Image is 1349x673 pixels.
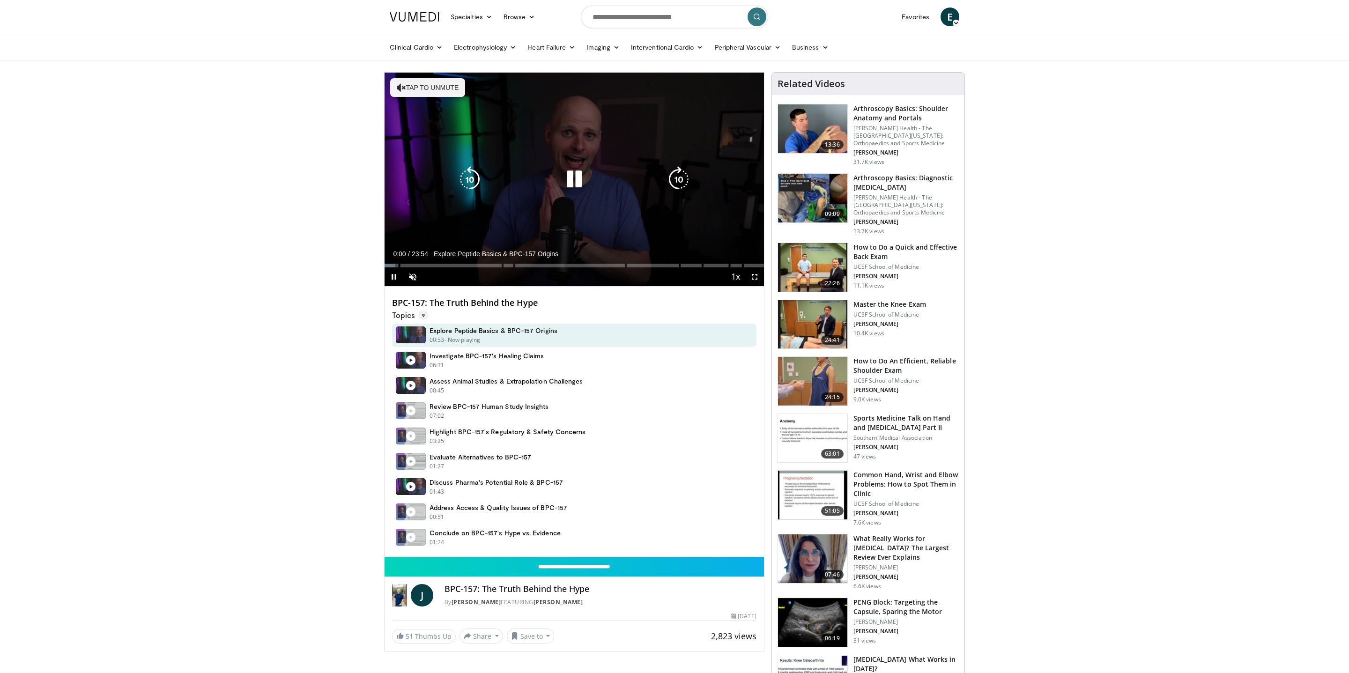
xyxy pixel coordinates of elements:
h4: BPC-157: The Truth Behind the Hype [445,584,756,594]
h4: Investigate BPC-157's Healing Claims [430,352,544,360]
p: [PERSON_NAME] [853,573,959,581]
a: 09:09 Arthroscopy Basics: Diagnostic [MEDICAL_DATA] [PERSON_NAME] Health - The [GEOGRAPHIC_DATA][... [778,173,959,235]
h4: Evaluate Alternatives to BPC-157 [430,453,531,461]
p: 01:24 [430,538,445,547]
a: 22:26 How to Do a Quick and Effective Back Exam UCSF School of Medicine [PERSON_NAME] 11.1K views [778,243,959,292]
p: UCSF School of Medicine [853,377,959,385]
p: Southern Medical Association [853,434,959,442]
div: [DATE] [731,612,756,621]
a: Electrophysiology [448,38,522,57]
button: Unmute [403,267,422,286]
a: Favorites [896,7,935,26]
input: Search topics, interventions [581,6,768,28]
p: 31.7K views [853,158,884,166]
a: Clinical Cardio [384,38,448,57]
h4: Review BPC-157 Human Study Insights [430,402,548,411]
span: 24:15 [821,392,844,402]
p: 9.0K views [853,396,881,403]
h3: How to Do An Efficient, Reliable Shoulder Exam [853,356,959,375]
img: 8a80b912-e7da-4adf-b05d-424f1ac09a1c.150x105_q85_crop-smart_upscale.jpg [778,471,847,519]
p: 01:27 [430,462,445,471]
p: 6.6K views [853,583,881,590]
span: 63:01 [821,449,844,459]
a: Heart Failure [522,38,581,57]
p: 07:02 [430,412,445,420]
a: Imaging [581,38,625,57]
h4: Assess Animal Studies & Extrapolation Challenges [430,377,583,385]
a: 24:15 How to Do An Efficient, Reliable Shoulder Exam UCSF School of Medicine [PERSON_NAME] 9.0K v... [778,356,959,406]
video-js: Video Player [385,73,764,287]
h4: Conclude on BPC-157's Hype vs. Evidence [430,529,561,537]
span: 07:46 [821,570,844,579]
img: 9534a039-0eaa-4167-96cf-d5be049a70d8.150x105_q85_crop-smart_upscale.jpg [778,104,847,153]
h3: Common Hand, Wrist and Elbow Problems: How to Spot Them in Clinic [853,470,959,498]
p: UCSF School of Medicine [853,263,959,271]
img: 622239c3-9241-435b-a23f-a48b7de4c90b.150x105_q85_crop-smart_upscale.jpg [778,357,847,406]
a: E [941,7,959,26]
p: UCSF School of Medicine [853,311,926,318]
div: By FEATURING [445,598,756,606]
h3: Arthroscopy Basics: Shoulder Anatomy and Portals [853,104,959,123]
p: 11.1K views [853,282,884,289]
a: 07:46 What Really Works for [MEDICAL_DATA]? The Largest Review Ever Explains [PERSON_NAME] [PERSO... [778,534,959,590]
span: 22:26 [821,279,844,288]
p: 00:51 [430,513,445,521]
a: 06:19 PENG Block: Targeting the Capsule, Sparing the Motor [PERSON_NAME] [PERSON_NAME] 31 views [778,598,959,647]
h3: PENG Block: Targeting the Capsule, Sparing the Motor [853,598,959,616]
a: J [411,584,433,606]
a: Business [786,38,834,57]
img: fc4ab48b-5625-4ecf-8688-b082f551431f.150x105_q85_crop-smart_upscale.jpg [778,414,847,463]
h4: Discuss Pharma's Potential Role & BPC-157 [430,478,563,487]
p: [PERSON_NAME] [853,273,959,280]
p: 00:53 [430,336,445,344]
p: 00:45 [430,386,445,395]
h3: What Really Works for [MEDICAL_DATA]? The Largest Review Ever Explains [853,534,959,562]
p: 7.6K views [853,519,881,526]
button: Save to [507,629,555,643]
a: Specialties [445,7,498,26]
p: 47 views [853,453,876,460]
p: [PERSON_NAME] [853,386,959,394]
p: 01:43 [430,488,445,496]
span: 24:41 [821,335,844,345]
span: 13:36 [821,140,844,149]
a: Interventional Cardio [625,38,709,57]
span: 51:05 [821,506,844,516]
p: - Now playing [445,336,481,344]
button: Share [460,629,503,643]
a: 51:05 Common Hand, Wrist and Elbow Problems: How to Spot Them in Clinic UCSF School of Medicine [... [778,470,959,526]
p: [PERSON_NAME] [853,628,959,635]
button: Tap to unmute [390,78,465,97]
img: 5866c4ed-3974-4147-8369-9a923495f326.150x105_q85_crop-smart_upscale.jpg [778,300,847,349]
img: 5c452bba-019a-4370-bc98-3590a856b714.png.150x105_q85_crop-smart_upscale.png [778,534,847,583]
p: [PERSON_NAME] [853,444,959,451]
img: VuMedi Logo [390,12,439,22]
p: 03:25 [430,437,445,445]
button: Playback Rate [726,267,745,286]
h3: Master the Knee Exam [853,300,926,309]
h3: Sports Medicine Talk on Hand and [MEDICAL_DATA] Part II [853,414,959,432]
p: Topics [392,311,429,320]
span: / [408,250,410,258]
h3: How to Do a Quick and Effective Back Exam [853,243,959,261]
p: 10.4K views [853,330,884,337]
h4: Address Access & Quality Issues of BPC-157 [430,503,567,512]
p: [PERSON_NAME] [853,510,959,517]
span: 2,823 views [711,630,756,642]
img: 80b9674e-700f-42d5-95ff-2772df9e177e.jpeg.150x105_q85_crop-smart_upscale.jpg [778,174,847,222]
p: 06:31 [430,361,445,370]
a: 13:36 Arthroscopy Basics: Shoulder Anatomy and Portals [PERSON_NAME] Health - The [GEOGRAPHIC_DAT... [778,104,959,166]
p: [PERSON_NAME] [853,320,926,328]
p: [PERSON_NAME] [853,618,959,626]
span: 06:19 [821,634,844,643]
p: [PERSON_NAME] [853,564,959,571]
img: Dr. Jordan Rennicke [392,584,407,606]
button: Fullscreen [745,267,764,286]
p: [PERSON_NAME] Health - The [GEOGRAPHIC_DATA][US_STATE]: Orthopaedics and Sports Medicine [853,194,959,216]
p: [PERSON_NAME] [853,218,959,226]
span: 09:09 [821,209,844,219]
a: Browse [498,7,541,26]
img: badd6cc1-85db-4728-89db-6dde3e48ba1d.150x105_q85_crop-smart_upscale.jpg [778,243,847,292]
a: [PERSON_NAME] [452,598,501,606]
